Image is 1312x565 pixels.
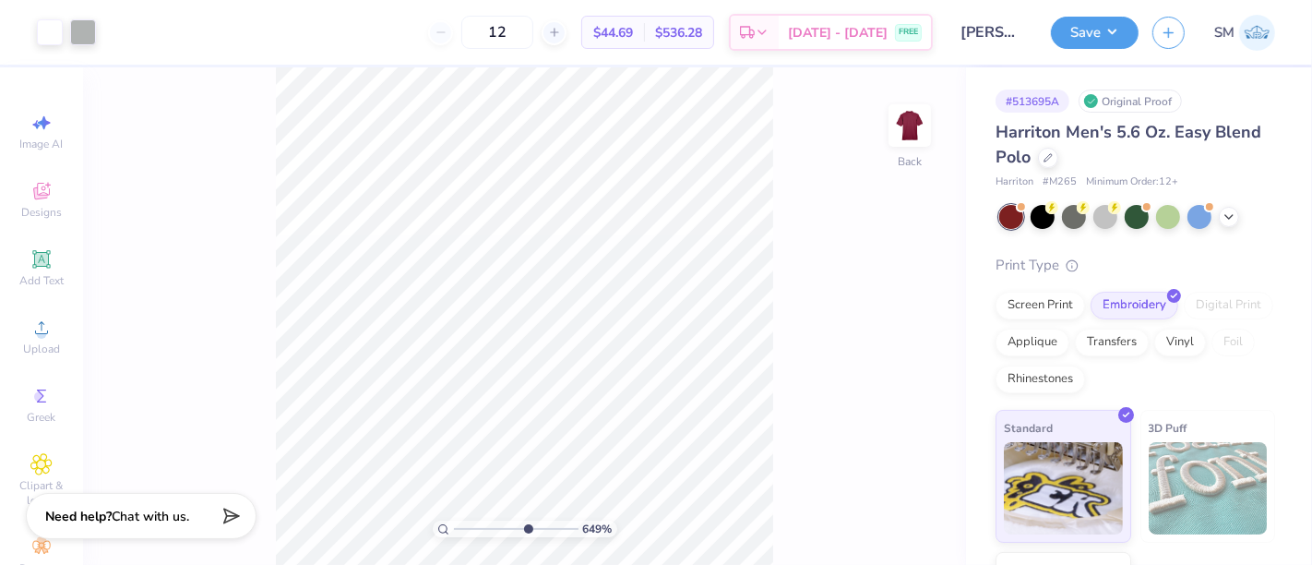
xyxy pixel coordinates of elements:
[112,508,189,525] span: Chat with us.
[1214,15,1275,51] a: SM
[461,16,533,49] input: – –
[996,255,1275,276] div: Print Type
[1075,329,1149,356] div: Transfers
[899,26,918,39] span: FREE
[45,508,112,525] strong: Need help?
[28,410,56,425] span: Greek
[891,107,928,144] img: Back
[655,23,702,42] span: $536.28
[1004,418,1053,438] span: Standard
[20,137,64,151] span: Image AI
[1004,442,1123,535] img: Standard
[19,273,64,288] span: Add Text
[1184,292,1273,319] div: Digital Print
[1043,174,1077,190] span: # M265
[996,121,1261,168] span: Harriton Men's 5.6 Oz. Easy Blend Polo
[1091,292,1178,319] div: Embroidery
[593,23,633,42] span: $44.69
[1149,418,1187,438] span: 3D Puff
[898,153,922,170] div: Back
[1079,90,1182,113] div: Original Proof
[1211,329,1255,356] div: Foil
[1214,22,1234,43] span: SM
[788,23,888,42] span: [DATE] - [DATE]
[996,174,1033,190] span: Harriton
[9,478,74,508] span: Clipart & logos
[21,205,62,220] span: Designs
[947,14,1037,51] input: Untitled Design
[996,292,1085,319] div: Screen Print
[1239,15,1275,51] img: Shruthi Mohan
[1086,174,1178,190] span: Minimum Order: 12 +
[23,342,60,356] span: Upload
[1154,329,1206,356] div: Vinyl
[583,521,613,537] span: 649 %
[996,90,1069,113] div: # 513695A
[996,366,1085,393] div: Rhinestones
[1051,17,1139,49] button: Save
[1149,442,1268,535] img: 3D Puff
[996,329,1069,356] div: Applique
